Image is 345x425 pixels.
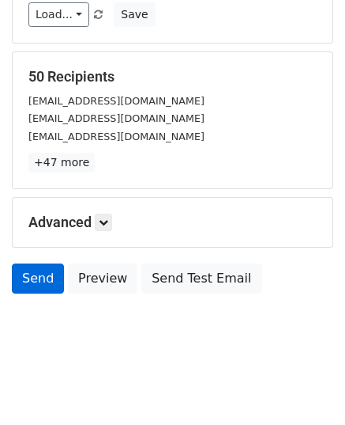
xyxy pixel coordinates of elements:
[12,264,64,294] a: Send
[141,264,261,294] a: Send Test Email
[28,153,95,173] a: +47 more
[114,2,155,27] button: Save
[28,2,89,27] a: Load...
[28,112,204,124] small: [EMAIL_ADDRESS][DOMAIN_NAME]
[28,68,317,85] h5: 50 Recipients
[28,95,204,107] small: [EMAIL_ADDRESS][DOMAIN_NAME]
[68,264,137,294] a: Preview
[266,349,345,425] iframe: Chat Widget
[28,214,317,231] h5: Advanced
[28,131,204,142] small: [EMAIL_ADDRESS][DOMAIN_NAME]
